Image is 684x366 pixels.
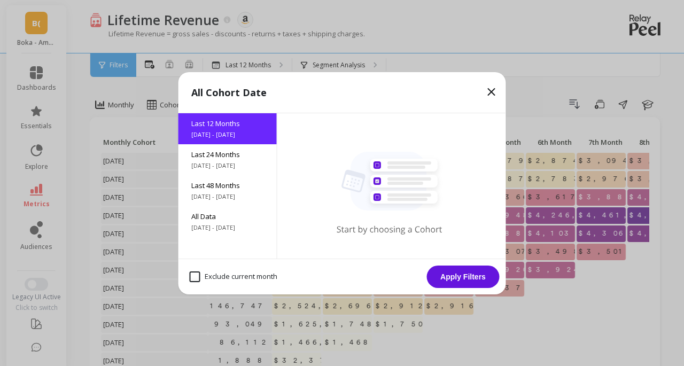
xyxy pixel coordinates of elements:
p: All Cohort Date [191,85,267,100]
span: Last 12 Months [191,119,264,128]
span: [DATE] - [DATE] [191,130,264,139]
span: Last 48 Months [191,181,264,190]
span: Last 24 Months [191,150,264,159]
span: Exclude current month [190,271,277,282]
span: [DATE] - [DATE] [191,192,264,201]
span: [DATE] - [DATE] [191,161,264,170]
span: All Data [191,212,264,221]
button: Apply Filters [427,266,500,288]
span: [DATE] - [DATE] [191,223,264,232]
